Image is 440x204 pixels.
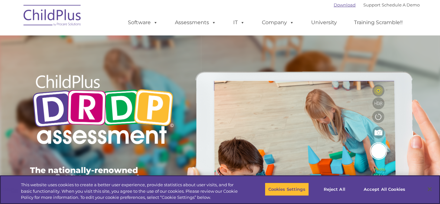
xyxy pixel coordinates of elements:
a: Assessments [168,16,223,29]
font: | [334,2,420,7]
span: The nationally-renowned DRDP child assessment is now available in ChildPlus. [30,165,165,191]
a: Software [121,16,164,29]
button: Reject All [314,182,355,196]
img: Copyright - DRDP Logo Light [30,66,176,155]
div: This website uses cookies to create a better user experience, provide statistics about user visit... [21,182,242,201]
a: University [305,16,343,29]
button: Cookies Settings [265,182,309,196]
button: Accept All Cookies [360,182,409,196]
a: IT [227,16,251,29]
sup: © [55,172,60,180]
a: Schedule A Demo [382,2,420,7]
a: Company [255,16,301,29]
button: Close [423,182,437,196]
a: Support [363,2,380,7]
img: ChildPlus by Procare Solutions [20,0,85,33]
a: Download [334,2,356,7]
a: Training Scramble!! [348,16,409,29]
